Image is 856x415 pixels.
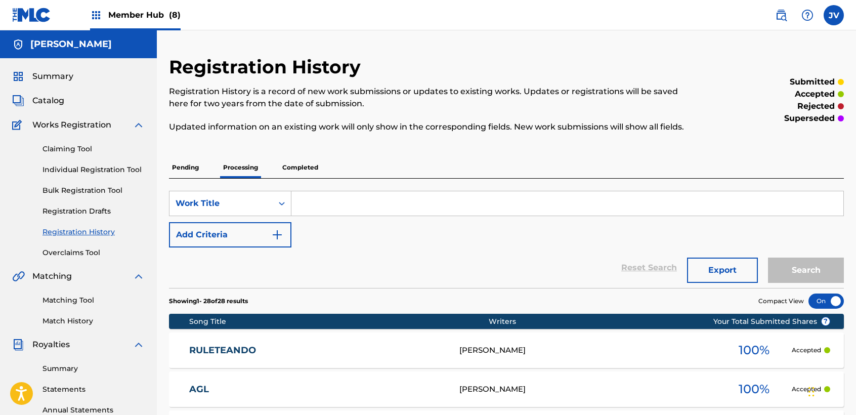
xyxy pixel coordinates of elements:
span: 100 % [739,341,769,359]
div: Arrastrar [808,377,815,407]
div: [PERSON_NAME] [459,345,716,356]
span: Matching [32,270,72,282]
img: Royalties [12,339,24,351]
img: MLC Logo [12,8,51,22]
iframe: Chat Widget [805,366,856,415]
img: Catalog [12,95,24,107]
div: Help [797,5,818,25]
a: AGL [189,384,446,395]
img: Accounts [12,38,24,51]
p: Showing 1 - 28 of 28 results [169,297,248,306]
a: Individual Registration Tool [42,164,145,175]
p: rejected [797,100,835,112]
img: expand [133,339,145,351]
a: Match History [42,316,145,326]
div: Widget de chat [805,366,856,415]
img: expand [133,270,145,282]
h2: Registration History [169,56,366,78]
img: 9d2ae6d4665cec9f34b9.svg [271,229,283,241]
div: Work Title [176,197,267,210]
p: Pending [169,157,202,178]
div: User Menu [824,5,844,25]
span: Member Hub [108,9,181,21]
h5: Josue Balderrama Carreño [30,38,112,50]
img: help [801,9,814,21]
p: Accepted [792,346,821,355]
a: Public Search [771,5,791,25]
a: CatalogCatalog [12,95,64,107]
p: superseded [784,112,835,124]
div: [PERSON_NAME] [459,384,716,395]
img: Top Rightsholders [90,9,102,21]
p: Completed [279,157,321,178]
img: expand [133,119,145,131]
button: Add Criteria [169,222,291,247]
div: Writers [489,316,745,327]
a: Matching Tool [42,295,145,306]
a: SummarySummary [12,70,73,82]
span: ? [822,317,830,325]
span: 100 % [739,380,769,398]
p: accepted [795,88,835,100]
img: Summary [12,70,24,82]
div: Song Title [189,316,489,327]
span: (8) [169,10,181,20]
p: submitted [790,76,835,88]
p: Registration History is a record of new work submissions or updates to existing works. Updates or... [169,86,689,110]
p: Accepted [792,385,821,394]
form: Search Form [169,191,844,288]
span: Summary [32,70,73,82]
a: Summary [42,363,145,374]
a: Registration History [42,227,145,237]
a: RULETEANDO [189,345,446,356]
span: Your Total Submitted Shares [713,316,830,327]
img: Matching [12,270,25,282]
a: Overclaims Tool [42,247,145,258]
span: Royalties [32,339,70,351]
a: Registration Drafts [42,206,145,217]
span: Works Registration [32,119,111,131]
button: Export [687,258,758,283]
a: Claiming Tool [42,144,145,154]
iframe: Resource Center [828,267,856,348]
img: search [775,9,787,21]
a: Bulk Registration Tool [42,185,145,196]
p: Processing [220,157,261,178]
p: Updated information on an existing work will only show in the corresponding fields. New work subm... [169,121,689,133]
img: Works Registration [12,119,25,131]
span: Catalog [32,95,64,107]
a: Statements [42,384,145,395]
span: Compact View [758,297,804,306]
